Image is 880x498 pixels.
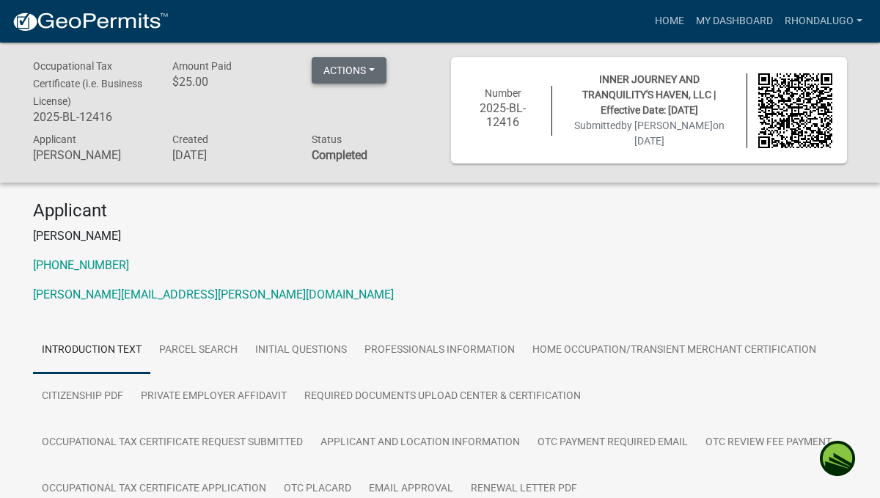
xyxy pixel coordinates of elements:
a: Initial Questions [246,327,356,374]
a: [PHONE_NUMBER] [33,258,129,272]
a: Citizenship PDF [33,373,132,420]
h6: $25.00 [172,75,290,89]
a: My Dashboard [690,7,779,35]
a: Applicant and Location Information [312,420,529,466]
a: rhondalugo [779,7,868,35]
h6: [DATE] [172,148,290,162]
a: Home Occupation/Transient Merchant Certification [524,327,825,374]
span: by [PERSON_NAME] [621,120,713,131]
span: Submitted on [DATE] [574,120,725,147]
h4: Applicant [33,200,847,221]
p: [PERSON_NAME] [33,227,847,245]
h6: 2025-BL-12416 [33,110,150,124]
span: INNER JOURNEY AND TRANQUILITY'S HAVEN, LLC | Effective Date: [DATE] [582,73,716,116]
h6: [PERSON_NAME] [33,148,150,162]
strong: Completed [312,148,367,162]
span: Number [485,87,521,99]
a: Parcel search [150,327,246,374]
span: Occupational Tax Certificate (i.e. Business License) [33,60,142,107]
a: OTC Review Fee Payment [697,420,840,466]
span: Status [312,133,342,145]
a: Introduction Text [33,327,150,374]
span: Created [172,133,208,145]
a: Home [649,7,690,35]
a: Occupational Tax Certificate Request Submitted [33,420,312,466]
a: Required Documents Upload Center & Certification [296,373,590,420]
a: Private Employer Affidavit [132,373,296,420]
button: Actions [312,57,386,84]
h6: 2025-BL-12416 [466,101,540,129]
span: Applicant [33,133,76,145]
a: OTC Payment Required Email [529,420,697,466]
span: Amount Paid [172,60,232,72]
img: QR code [758,73,833,148]
a: [PERSON_NAME][EMAIL_ADDRESS][PERSON_NAME][DOMAIN_NAME] [33,288,394,301]
a: Professionals Information [356,327,524,374]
